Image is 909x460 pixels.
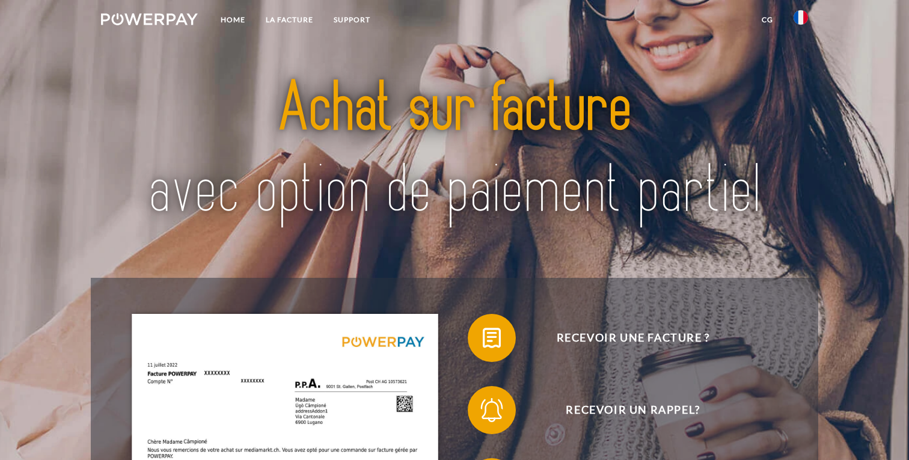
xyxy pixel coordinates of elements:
button: Recevoir une facture ? [468,314,780,362]
img: logo-powerpay-white.svg [101,13,198,25]
button: Recevoir un rappel? [468,386,780,434]
a: Home [210,9,256,31]
a: LA FACTURE [256,9,323,31]
img: qb_bill.svg [477,323,507,353]
span: Recevoir un rappel? [486,386,780,434]
a: CG [751,9,783,31]
a: Support [323,9,381,31]
img: title-powerpay_fr.svg [136,46,773,254]
span: Recevoir une facture ? [486,314,780,362]
img: fr [794,10,808,25]
img: qb_bell.svg [477,395,507,425]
